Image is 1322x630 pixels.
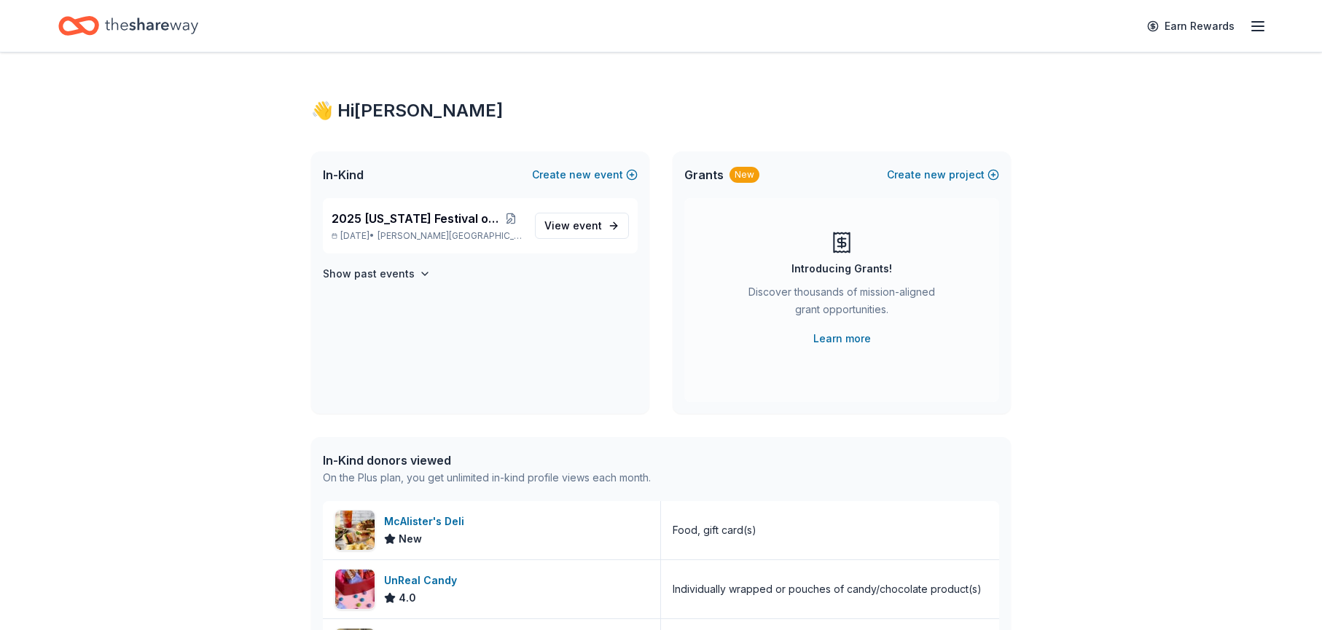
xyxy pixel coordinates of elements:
span: 2025 [US_STATE] Festival of Trees [332,210,498,227]
span: event [573,219,602,232]
span: Grants [684,166,724,184]
div: In-Kind donors viewed [323,452,651,469]
a: View event [535,213,629,239]
button: Createnewevent [532,166,638,184]
span: [PERSON_NAME][GEOGRAPHIC_DATA], [GEOGRAPHIC_DATA] [378,230,523,242]
span: 4.0 [399,589,416,607]
div: UnReal Candy [384,572,463,589]
a: Home [58,9,198,43]
div: Discover thousands of mission-aligned grant opportunities. [743,283,941,324]
div: Introducing Grants! [791,260,892,277]
div: New [730,167,759,183]
div: McAlister's Deli [384,513,470,530]
div: On the Plus plan, you get unlimited in-kind profile views each month. [323,469,651,487]
span: In-Kind [323,166,364,184]
div: 👋 Hi [PERSON_NAME] [311,99,1011,122]
span: New [399,530,422,548]
div: Food, gift card(s) [673,521,756,539]
button: Createnewproject [887,166,999,184]
span: View [544,217,602,235]
span: new [924,166,946,184]
img: Image for McAlister's Deli [335,511,375,550]
a: Learn more [813,330,871,347]
div: Individually wrapped or pouches of candy/chocolate product(s) [673,580,982,598]
h4: Show past events [323,265,415,283]
span: new [569,166,591,184]
a: Earn Rewards [1138,13,1243,39]
button: Show past events [323,265,431,283]
img: Image for UnReal Candy [335,570,375,609]
p: [DATE] • [332,230,523,242]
